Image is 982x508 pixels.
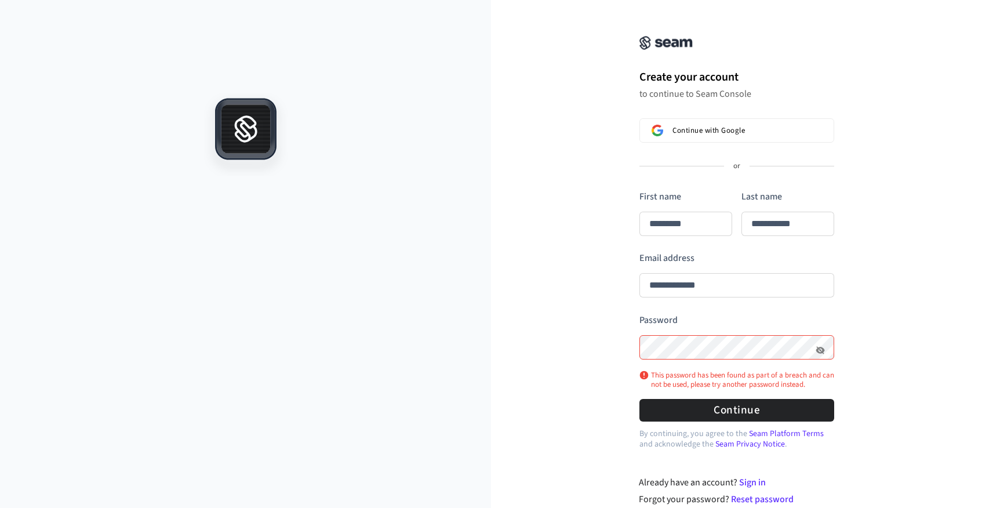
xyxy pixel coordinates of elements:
label: Last name [741,190,782,203]
label: First name [639,190,681,203]
label: Email address [639,252,694,264]
img: Sign in with Google [652,125,663,136]
p: or [733,161,740,172]
button: Hide password [813,343,827,357]
span: Continue with Google [672,126,745,135]
a: Seam Platform Terms [749,428,824,440]
div: Forgot your password? [639,492,834,506]
button: Sign in with GoogleContinue with Google [639,118,834,143]
div: Already have an account? [639,476,834,489]
a: Sign in [739,476,766,489]
a: Seam Privacy Notice [715,438,785,450]
button: Continue [639,399,834,422]
a: Reset password [731,493,794,506]
p: By continuing, you agree to the and acknowledge the . [639,429,834,449]
h1: Create your account [639,68,834,86]
p: to continue to Seam Console [639,88,834,100]
label: Password [639,314,678,326]
p: This password has been found as part of a breach and can not be used, please try another password... [639,371,834,390]
img: Seam Console [639,36,693,50]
